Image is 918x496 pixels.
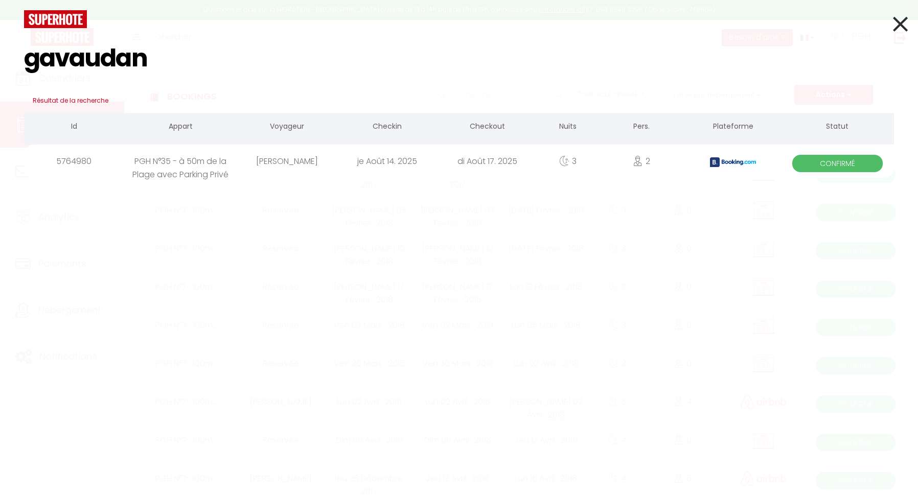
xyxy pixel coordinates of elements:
[792,155,883,172] span: Confirmé
[537,145,598,178] div: 3
[781,113,894,142] th: Statut
[685,113,781,142] th: Plateforme
[24,113,124,142] th: Id
[337,145,438,178] div: je Août 14. 2025
[24,10,87,28] img: logo
[124,145,237,178] div: PGH N°35 - à 50m de la Plage avec Parking Privé
[537,113,598,142] th: Nuits
[24,28,894,88] input: Tapez pour rechercher...
[337,113,438,142] th: Checkin
[8,4,39,35] button: Open LiveChat chat widget
[124,113,237,142] th: Appart
[437,113,537,142] th: Checkout
[437,145,537,178] div: di Août 17. 2025
[24,145,124,178] div: 5764980
[24,88,894,113] h3: Résultat de la recherche
[598,145,685,178] div: 2
[598,113,685,142] th: Pers.
[237,113,337,142] th: Voyageur
[237,145,337,178] div: [PERSON_NAME]
[710,157,756,167] img: booking2.png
